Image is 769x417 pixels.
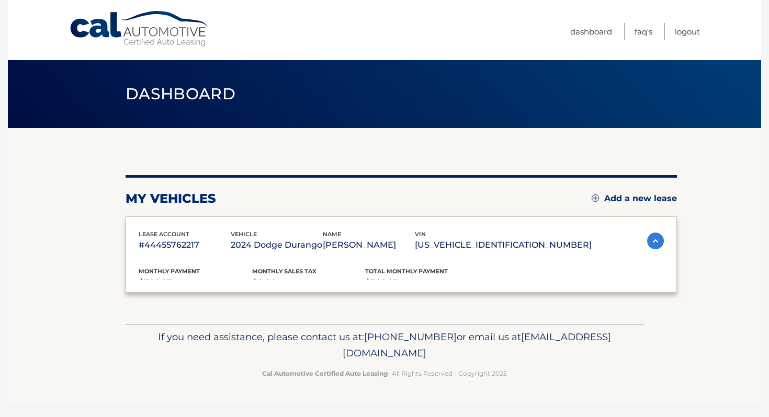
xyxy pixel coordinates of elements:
img: accordion-active.svg [647,233,664,249]
a: Add a new lease [592,193,677,204]
a: Logout [675,23,700,40]
span: Monthly Payment [139,268,200,275]
p: $782.27 [139,275,252,290]
p: #44455762217 [139,238,231,252]
p: - All Rights Reserved - Copyright 2025 [132,368,637,379]
span: Total Monthly Payment [365,268,448,275]
p: 2024 Dodge Durango [231,238,323,252]
p: $0.00 [252,275,366,290]
img: add.svg [592,194,599,202]
h2: my vehicles [126,191,216,206]
p: [PERSON_NAME] [323,238,415,252]
p: [US_VEHICLE_IDENTIFICATION_NUMBER] [415,238,592,252]
span: [PHONE_NUMBER] [364,331,457,343]
a: Dashboard [570,23,612,40]
span: vin [415,230,426,238]
span: vehicle [231,230,257,238]
a: FAQ's [635,23,652,40]
a: Cal Automotive [69,10,210,48]
span: Dashboard [126,84,235,103]
p: If you need assistance, please contact us at: or email us at [132,329,637,362]
span: Monthly sales Tax [252,268,316,275]
span: lease account [139,230,189,238]
span: name [323,230,341,238]
p: $782.27 [365,275,479,290]
strong: Cal Automotive Certified Auto Leasing [262,369,388,377]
